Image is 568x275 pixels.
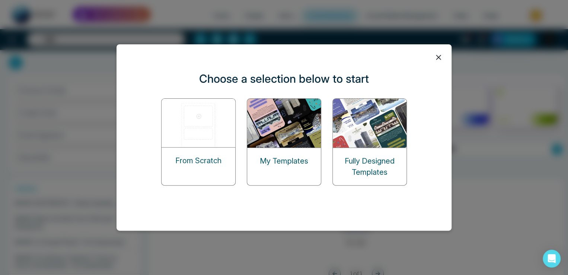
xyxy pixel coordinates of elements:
[199,70,369,87] p: Choose a selection below to start
[175,155,221,166] p: From Scratch
[247,99,322,148] img: my-templates.png
[333,99,407,148] img: designed-templates.png
[162,99,236,147] img: start-from-scratch.png
[333,155,406,178] p: Fully Designed Templates
[260,155,308,167] p: My Templates
[543,250,561,268] div: Open Intercom Messenger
